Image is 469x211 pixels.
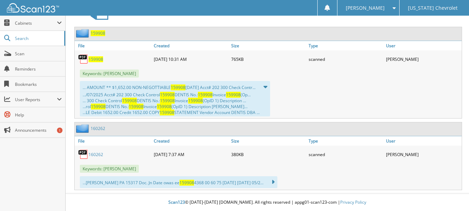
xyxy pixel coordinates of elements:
img: folder2.png [76,124,91,133]
a: Created [152,136,229,146]
div: 380KB [229,147,307,161]
div: © [DATE]-[DATE] [DOMAIN_NAME]. All rights reserved | appg01-scan123-com | [66,194,469,211]
a: Size [229,136,307,146]
span: Search [15,35,61,41]
a: File [75,136,152,146]
a: 159908 [89,56,103,62]
span: 159908 [198,92,212,98]
span: Bookmarks [15,81,62,87]
span: Announcements [15,127,62,133]
span: [US_STATE] Chevrolet [408,6,458,10]
span: 159908 [171,84,185,90]
span: 159908 [160,109,174,115]
img: scan123-logo-white.svg [7,3,59,13]
div: 765KB [229,52,307,66]
span: Reminders [15,66,62,72]
a: User [384,41,462,50]
span: User Reports [15,97,57,103]
span: 159908 [122,98,137,104]
a: File [75,41,152,50]
img: folder2.png [76,29,91,38]
span: Keywords: [PERSON_NAME] [80,70,139,78]
a: Privacy Policy [340,199,366,205]
span: [PERSON_NAME] [346,6,385,10]
span: Cabinets [15,20,57,26]
a: Size [229,41,307,50]
span: Help [15,112,62,118]
a: Created [152,41,229,50]
span: 159908 [129,104,143,109]
span: Scan [15,51,62,57]
span: 159908 [157,104,171,109]
span: 159908 [188,98,203,104]
span: Keywords: [PERSON_NAME] [80,165,139,173]
div: .../07/2025 Acct# 202 300 Check Control DENTIS No.: Invoice (Op... ... 300 Check Control DENTIS N... [83,92,267,115]
a: 160262 [91,125,105,131]
a: Type [307,136,384,146]
div: [DATE] 7:37 AM [152,147,229,161]
span: 159908 [91,104,106,109]
a: 159908 [91,30,105,36]
span: Scan123 [168,199,185,205]
div: ... AMOUNT ** $1,652.00 NON-NEGOTTIABLE [DATE] Acct# 202 300 Check Contr... [80,81,270,116]
a: User [384,136,462,146]
a: Type [307,41,384,50]
div: 1 [57,128,62,133]
img: PDF.png [78,54,89,64]
div: [PERSON_NAME] [384,52,462,66]
span: 159908 [160,92,175,98]
span: 159908 [179,180,194,186]
div: [DATE] 10:31 AM [152,52,229,66]
a: 160262 [89,152,103,157]
span: 159908 [226,92,241,98]
img: PDF.png [78,149,89,160]
div: scanned [307,52,384,66]
div: [PERSON_NAME] [384,147,462,161]
div: scanned [307,147,384,161]
span: 159908 [160,98,175,104]
div: ...[PERSON_NAME] PA 15317 Doc. Jn Date owas ee 4368 00 60 75 [DATE] [DATE] 05/2... [80,176,277,188]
